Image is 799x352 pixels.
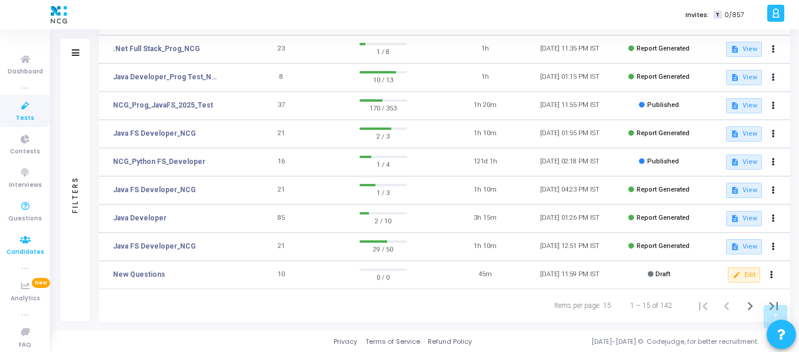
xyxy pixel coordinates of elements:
[428,337,472,347] a: Refund Policy
[239,63,324,92] td: 8
[728,267,760,283] button: Edit
[528,35,612,63] td: [DATE] 11:35 PM IST
[359,45,407,57] span: 1 / 8
[239,92,324,120] td: 37
[637,214,690,222] span: Report Generated
[113,213,167,223] a: Java Developer
[714,11,721,19] span: T
[762,294,785,317] button: Last page
[731,214,739,223] mat-icon: description
[19,340,31,350] span: FAQ
[726,183,762,198] button: View
[239,261,324,289] td: 10
[16,113,34,123] span: Tests
[443,233,528,261] td: 1h 10m
[655,270,670,278] span: Draft
[637,73,690,81] span: Report Generated
[239,176,324,205] td: 21
[731,243,739,251] mat-icon: description
[443,35,528,63] td: 1h
[334,337,357,347] a: Privacy
[731,45,739,53] mat-icon: description
[731,158,739,166] mat-icon: description
[365,337,420,347] a: Terms of Service
[726,70,762,85] button: View
[443,205,528,233] td: 3h 15m
[726,42,762,57] button: View
[731,130,739,138] mat-icon: description
[359,243,407,254] span: 29 / 50
[731,102,739,110] mat-icon: description
[239,120,324,148] td: 21
[239,148,324,176] td: 16
[726,211,762,226] button: View
[528,205,612,233] td: [DATE] 01:26 PM IST
[715,294,738,317] button: Previous page
[472,337,784,347] div: [DATE]-[DATE] © Codejudge, for better recruitment.
[726,126,762,142] button: View
[239,35,324,63] td: 23
[359,158,407,170] span: 1 / 4
[239,205,324,233] td: 85
[528,63,612,92] td: [DATE] 01:15 PM IST
[48,3,70,26] img: logo
[443,261,528,289] td: 45m
[9,180,42,190] span: Interviews
[113,100,213,110] a: NCG_Prog_JavaFS_2025_Test
[528,120,612,148] td: [DATE] 01:55 PM IST
[6,247,44,257] span: Candidates
[528,176,612,205] td: [DATE] 04:23 PM IST
[113,156,205,167] a: NCG_Python FS_Developer
[637,186,690,193] span: Report Generated
[647,101,679,109] span: Published
[733,271,741,279] mat-icon: edit
[359,214,407,226] span: 2 / 10
[239,233,324,261] td: 21
[8,67,43,77] span: Dashboard
[359,271,407,283] span: 0 / 0
[554,300,601,311] div: Items per page:
[113,72,221,82] a: Java Developer_Prog Test_NCG
[731,186,739,195] mat-icon: description
[528,261,612,289] td: [DATE] 11:59 PM IST
[738,294,762,317] button: Next page
[528,92,612,120] td: [DATE] 11:55 PM IST
[637,45,690,52] span: Report Generated
[32,278,50,288] span: New
[528,233,612,261] td: [DATE] 12:51 PM IST
[691,294,715,317] button: First page
[443,120,528,148] td: 1h 10m
[724,10,744,20] span: 0/857
[113,241,196,252] a: Java FS Developer_NCG
[443,63,528,92] td: 1h
[70,130,81,259] div: Filters
[11,294,40,304] span: Analytics
[443,92,528,120] td: 1h 20m
[647,157,679,165] span: Published
[726,239,762,254] button: View
[731,73,739,82] mat-icon: description
[113,269,165,280] a: New Questions
[443,148,528,176] td: 121d 1h
[528,148,612,176] td: [DATE] 02:18 PM IST
[113,185,196,195] a: Java FS Developer_NCG
[8,214,42,224] span: Questions
[685,10,709,20] label: Invites:
[630,300,673,311] div: 1 – 15 of 142
[359,73,407,85] span: 10 / 13
[637,129,690,137] span: Report Generated
[359,186,407,198] span: 1 / 3
[113,43,200,54] a: .Net Full Stack_Prog_NCG
[10,147,40,157] span: Contests
[359,102,407,113] span: 170 / 353
[726,155,762,170] button: View
[359,130,407,142] span: 2 / 3
[726,98,762,113] button: View
[113,128,196,139] a: Java FS Developer_NCG
[637,242,690,250] span: Report Generated
[603,300,611,311] div: 15
[443,176,528,205] td: 1h 10m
